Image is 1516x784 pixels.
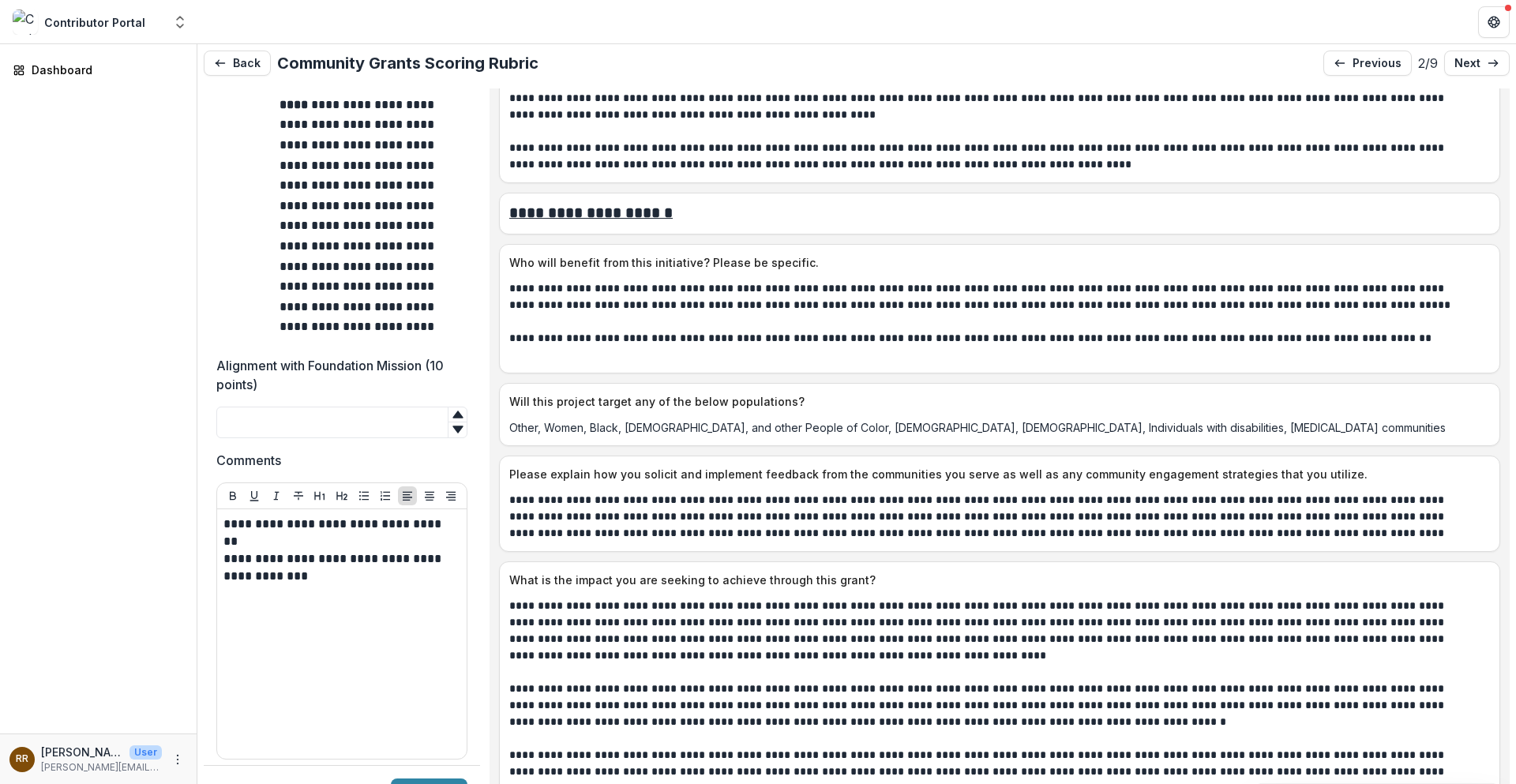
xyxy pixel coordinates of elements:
[1418,54,1438,73] p: 2 / 9
[41,744,123,760] p: [PERSON_NAME]
[1444,51,1510,76] a: next
[32,62,178,78] div: Dashboard
[509,254,1484,271] p: Who will benefit from this initiative? Please be specific.
[277,54,538,73] h2: Community Grants Scoring Rubric
[289,486,308,505] button: Strike
[41,760,162,775] p: [PERSON_NAME][EMAIL_ADDRESS][PERSON_NAME][DOMAIN_NAME]
[1454,57,1480,70] p: next
[6,57,190,83] a: Dashboard
[16,754,28,764] div: Rachel Reese
[129,745,162,760] p: User
[420,486,439,505] button: Align Center
[223,486,242,505] button: Bold
[509,466,1484,482] p: Please explain how you solicit and implement feedback from the communities you serve as well as a...
[376,486,395,505] button: Ordered List
[509,572,1484,588] p: What is the impact you are seeking to achieve through this grant?
[44,14,145,31] div: Contributor Portal
[216,356,458,394] p: Alignment with Foundation Mission (10 points)
[509,393,1484,410] p: Will this project target any of the below populations?
[1323,51,1412,76] a: previous
[267,486,286,505] button: Italicize
[398,486,417,505] button: Align Left
[509,419,1490,436] p: Other, Women, Black, [DEMOGRAPHIC_DATA], and other People of Color, [DEMOGRAPHIC_DATA], [DEMOGRAP...
[169,6,191,38] button: Open entity switcher
[13,9,38,35] img: Contributor Portal
[245,486,264,505] button: Underline
[168,750,187,769] button: More
[332,486,351,505] button: Heading 2
[204,51,271,76] button: Back
[310,486,329,505] button: Heading 1
[1478,6,1510,38] button: Get Help
[441,486,460,505] button: Align Right
[355,486,373,505] button: Bullet List
[216,451,281,470] p: Comments
[1353,57,1402,70] p: previous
